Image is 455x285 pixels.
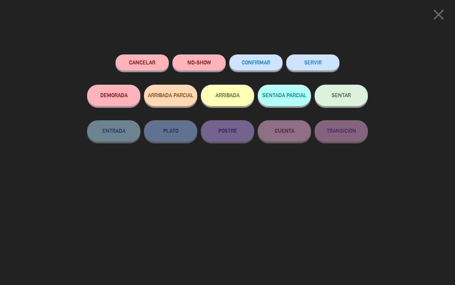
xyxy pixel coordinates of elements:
[201,85,254,106] button: ARRIBADA
[144,85,197,106] button: ARRIBADA PARCIAL
[229,54,283,70] button: CONFIRMAR
[87,85,140,106] button: DEMORADA
[430,6,448,23] i: close
[286,54,339,70] button: SERVIR
[258,85,311,106] button: SENTADA PARCIAL
[242,59,270,65] span: CONFIRMAR
[258,120,311,142] button: CUENTA
[144,120,197,142] button: PLATO
[87,120,140,142] button: ENTRADA
[148,92,194,98] span: ARRIBADA PARCIAL
[172,54,226,70] button: NO-SHOW
[315,85,368,106] button: SENTAR
[201,120,254,142] button: POSTRE
[315,120,368,142] button: TRANSICIÓN
[116,54,169,70] button: Cancelar
[332,92,351,98] span: SENTAR
[428,5,450,26] button: close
